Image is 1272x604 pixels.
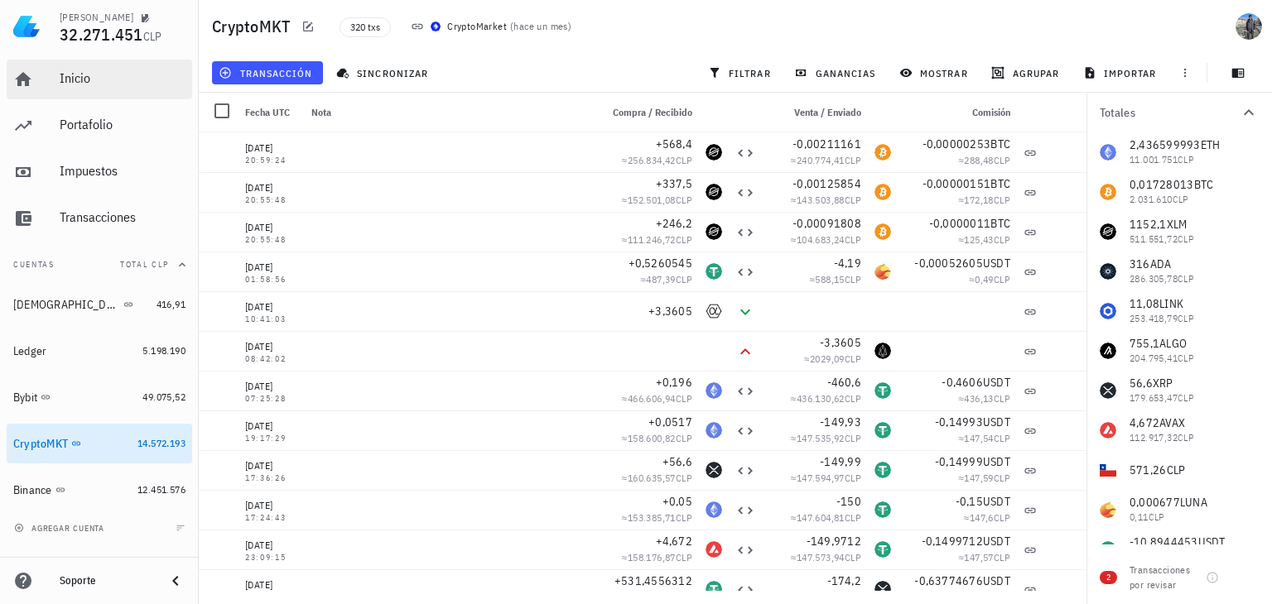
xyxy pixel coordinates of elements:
[245,196,298,204] div: 20:55:48
[245,474,298,482] div: 17:36:26
[656,176,693,191] span: +337,5
[1106,571,1111,584] span: 2
[958,432,1010,444] span: ≈
[964,551,993,563] span: 147,57
[7,470,192,510] a: Binance 12.451.576
[706,223,722,240] div: XLM-icon
[222,66,312,79] span: transacción
[794,106,861,118] span: Venta / Enviado
[994,511,1010,524] span: CLP
[791,551,861,563] span: ≈
[804,352,861,365] span: ≈
[13,344,47,358] div: Ledger
[975,273,994,285] span: 0,49
[676,273,692,285] span: CLP
[13,391,37,405] div: Bybit
[807,534,861,549] span: -149,9712
[7,331,192,371] a: Ledger 5.198.190
[60,209,185,225] div: Transacciones
[60,23,143,46] span: 32.271.451
[820,454,861,469] span: -149,99
[622,472,692,484] span: ≈
[793,176,861,191] span: -0,00125854
[622,511,692,524] span: ≈
[958,551,1010,563] span: ≈
[983,454,1010,469] span: USDT
[845,194,861,206] span: CLP
[701,61,781,84] button: filtrar
[793,216,861,231] span: -0,00091808
[245,338,298,355] div: [DATE]
[874,462,891,478] div: USDT-icon
[142,344,185,357] span: 5.198.190
[238,93,305,132] div: Fecha UTC
[245,537,298,554] div: [DATE]
[969,273,1010,285] span: ≈
[676,551,692,563] span: CLP
[791,472,861,484] span: ≈
[845,472,861,484] span: CLP
[676,233,692,246] span: CLP
[788,61,886,84] button: ganancias
[874,343,891,359] div: EOS-icon
[874,263,891,280] div: LUNA-icon
[990,216,1010,231] span: BTC
[622,194,692,206] span: ≈
[983,494,1010,509] span: USDT
[711,66,771,79] span: filtrar
[845,273,861,285] span: CLP
[60,163,185,179] div: Impuestos
[628,432,676,444] span: 158.600,82
[340,66,428,79] span: sincronizar
[245,315,298,324] div: 10:41:03
[874,144,891,161] div: BTC-icon
[245,378,298,395] div: [DATE]
[845,352,861,365] span: CLP
[797,472,845,484] span: 147.594,97
[212,13,296,40] h1: CryptoMKT
[791,432,861,444] span: ≈
[157,298,185,310] span: 416,91
[1236,13,1262,40] div: avatar
[874,382,891,399] div: USDT-icon
[935,454,983,469] span: -0,14999
[995,66,1059,79] span: agrupar
[809,273,861,285] span: ≈
[836,494,861,509] span: -150
[245,236,298,244] div: 20:55:48
[964,194,993,206] span: 172,18
[983,256,1010,271] span: USDT
[245,554,298,562] div: 23:09:15
[676,432,692,444] span: CLP
[994,551,1010,563] span: CLP
[958,154,1010,166] span: ≈
[922,534,984,549] span: -0,1499712
[7,245,192,285] button: CuentasTotal CLP
[676,511,692,524] span: CLP
[628,194,676,206] span: 152.501,08
[810,352,845,365] span: 2029,09
[245,497,298,514] div: [DATE]
[431,22,441,31] img: CryptoMKT
[305,93,593,132] div: Nota
[13,298,120,312] div: [DEMOGRAPHIC_DATA]
[820,335,861,350] span: -3,3605
[845,432,861,444] span: CLP
[706,501,722,518] div: ETH-icon
[845,511,861,524] span: CLP
[245,577,298,593] div: [DATE]
[994,392,1010,405] span: CLP
[648,415,692,429] span: +0,0517
[7,377,192,417] a: Bybit 49.075,52
[923,176,991,191] span: -0,00000151
[656,137,693,151] span: +568,4
[1086,93,1272,132] button: Totales
[827,573,862,588] span: -174,2
[137,483,185,496] span: 12.451.576
[958,392,1010,405] span: ≈
[964,392,993,405] span: 436,13
[245,276,298,284] div: 01:58:56
[60,117,185,132] div: Portafolio
[914,573,983,588] span: -0,63774676
[628,392,676,405] span: 466.606,94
